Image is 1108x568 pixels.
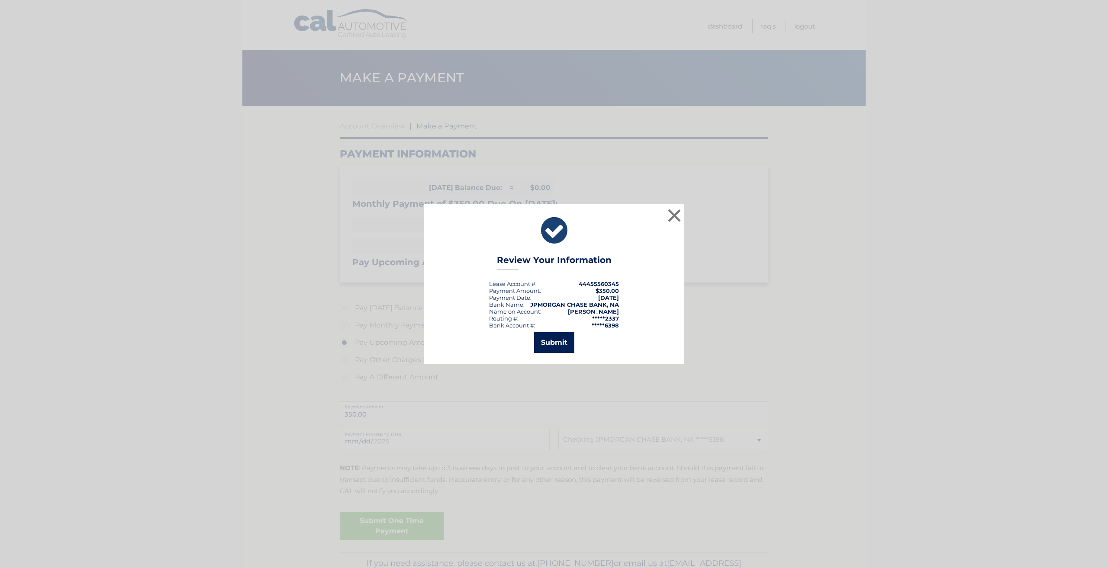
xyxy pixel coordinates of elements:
div: : [489,294,531,301]
div: Bank Account #: [489,322,535,329]
div: Routing #: [489,315,519,322]
h3: Review Your Information [497,255,612,270]
strong: 44455560345 [579,280,619,287]
div: Lease Account #: [489,280,537,287]
div: Bank Name: [489,301,525,308]
div: Name on Account: [489,308,541,315]
div: Payment Amount: [489,287,541,294]
span: $350.00 [596,287,619,294]
span: [DATE] [598,294,619,301]
strong: [PERSON_NAME] [568,308,619,315]
button: × [666,207,683,224]
button: Submit [534,332,574,353]
strong: JPMORGAN CHASE BANK, NA [530,301,619,308]
span: Payment Date [489,294,530,301]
